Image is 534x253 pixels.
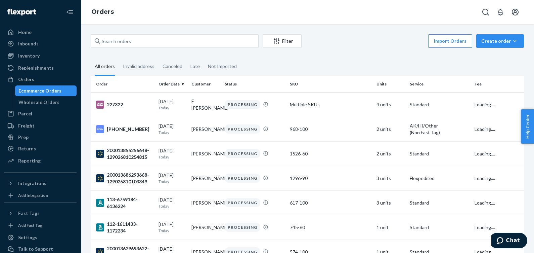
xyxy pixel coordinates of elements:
div: Freight [18,122,35,129]
div: Inbounds [18,40,39,47]
td: Loading.... [472,215,524,240]
button: Help Center [521,109,534,144]
div: [DATE] [159,98,186,111]
p: Today [159,130,186,135]
td: [PERSON_NAME] [189,166,222,190]
p: Standard [410,200,470,206]
p: Today [159,154,186,160]
button: Create order [476,34,524,48]
div: [DATE] [159,196,186,209]
button: Open account menu [508,5,522,19]
a: Freight [4,120,77,131]
a: Returns [4,143,77,154]
a: Orders [91,8,114,15]
p: Today [159,203,186,209]
div: Fast Tags [18,210,40,217]
ol: breadcrumbs [86,2,119,22]
td: [PERSON_NAME] [189,117,222,141]
div: PROCESSING [225,100,260,109]
button: Open Search Box [479,5,492,19]
div: Prep [18,134,29,141]
td: Loading.... [472,92,524,117]
th: Service [407,76,472,92]
td: Multiple SKUs [287,92,374,117]
td: F [PERSON_NAME] [189,92,222,117]
a: Wholesale Orders [15,97,77,108]
td: 1 unit [374,215,407,240]
button: Import Orders [428,34,472,48]
iframe: Opens a widget where you can chat to one of our agents [491,233,527,250]
div: 113-6759184-6136224 [96,196,153,210]
a: Parcel [4,108,77,119]
button: Fast Tags [4,208,77,219]
p: Flexpedited [410,175,470,182]
div: Settings [18,234,37,241]
div: Invalid address [123,58,154,75]
div: Home [18,29,32,36]
a: Prep [4,132,77,143]
p: Standard [410,101,470,108]
th: Fee [472,76,524,92]
p: Today [159,179,186,184]
td: 4 units [374,92,407,117]
td: 3 units [374,166,407,190]
div: [DATE] [159,221,186,233]
th: Status [222,76,287,92]
div: Late [190,58,200,75]
button: Open notifications [494,5,507,19]
a: Reporting [4,155,77,166]
td: Loading.... [472,166,524,190]
div: Filter [263,38,301,44]
div: 968-100 [290,126,371,133]
div: PROCESSING [225,223,260,232]
th: Order [91,76,156,92]
div: [PHONE_NUMBER] [96,125,153,133]
p: AK/HI/Other [410,122,470,129]
div: Add Fast Tag [18,222,42,228]
div: [DATE] [159,123,186,135]
div: Replenishments [18,65,54,71]
input: Search orders [91,34,259,48]
a: Replenishments [4,63,77,73]
p: Today [159,105,186,111]
td: Loading.... [472,117,524,141]
div: 1296-90 [290,175,371,182]
td: [PERSON_NAME] [189,215,222,240]
a: Ecommerce Orders [15,85,77,96]
td: Loading.... [472,141,524,166]
td: Loading.... [472,190,524,215]
th: Units [374,76,407,92]
div: Not Imported [208,58,237,75]
div: Add Integration [18,192,48,198]
div: Canceled [163,58,182,75]
div: 112-1611433-1172234 [96,221,153,234]
div: Integrations [18,180,46,187]
div: PROCESSING [225,124,260,134]
button: Close Navigation [63,5,77,19]
p: Standard [410,150,470,157]
div: Create order [481,38,519,44]
div: Customer [191,81,219,87]
td: [PERSON_NAME] [189,190,222,215]
td: [PERSON_NAME] [189,141,222,166]
div: 745-60 [290,224,371,231]
p: Standard [410,224,470,231]
div: All orders [95,58,115,76]
td: 2 units [374,141,407,166]
a: Orders [4,74,77,85]
div: 200013855256648-129026810254815 [96,147,153,160]
div: PROCESSING [225,174,260,183]
button: Integrations [4,178,77,189]
th: SKU [287,76,374,92]
a: Add Fast Tag [4,221,77,229]
th: Order Date [156,76,189,92]
div: Returns [18,145,36,152]
a: Inbounds [4,38,77,49]
div: 1526-60 [290,150,371,157]
div: [DATE] [159,147,186,160]
div: [DATE] [159,172,186,184]
a: Add Integration [4,191,77,200]
div: PROCESSING [225,149,260,158]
